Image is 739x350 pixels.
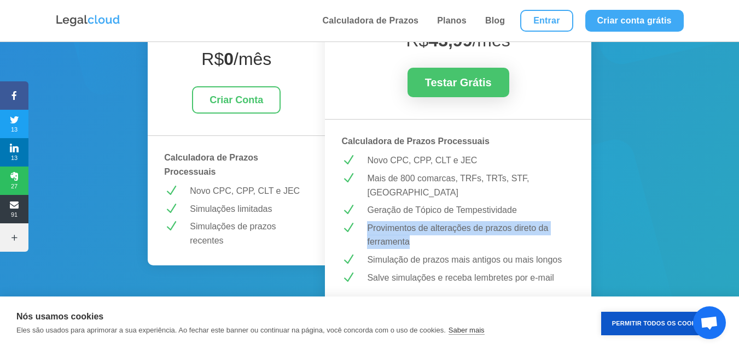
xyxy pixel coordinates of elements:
a: Bate-papo aberto [693,306,726,339]
span: N [164,184,178,198]
a: Criar conta grátis [585,10,684,32]
a: Entrar [520,10,573,32]
a: Saber mais [449,326,485,335]
p: Mais de 800 comarcas, TRFs, TRTs, STF, [GEOGRAPHIC_DATA] [367,171,574,199]
a: Testar Grátis [408,68,509,97]
p: Simulações limitadas [190,202,309,216]
span: N [341,253,355,266]
a: Criar Conta [192,86,281,114]
strong: 0 [224,49,234,69]
p: Geração de Tópico de Tempestividade [367,203,574,217]
span: N [164,202,178,216]
strong: Calculadora de Prazos Processuais [341,137,489,146]
p: Eles são usados para aprimorar a sua experiência. Ao fechar este banner ou continuar na página, v... [16,326,446,334]
p: Simulação de prazos mais antigos ou mais longos [367,253,574,267]
span: N [341,221,355,235]
strong: Calculadora de Prazos Processuais [164,153,258,176]
p: Novo CPC, CPP, CLT e JEC [190,184,309,198]
span: N [341,171,355,185]
p: Salve simulações e receba lembretes por e-mail [367,271,574,285]
p: Novo CPC, CPP, CLT e JEC [367,153,574,168]
img: Logo da Legalcloud [55,14,121,28]
strong: Nós usamos cookies [16,312,103,321]
span: N [341,271,355,284]
span: N [164,220,178,233]
button: Permitir Todos os Cookies [601,312,717,335]
p: Provimentos de alterações de prazos direto da ferramenta [367,221,574,249]
p: Simulações de prazos recentes [190,220,309,247]
span: N [341,153,355,167]
h4: R$ /mês [164,49,309,75]
span: N [341,203,355,217]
